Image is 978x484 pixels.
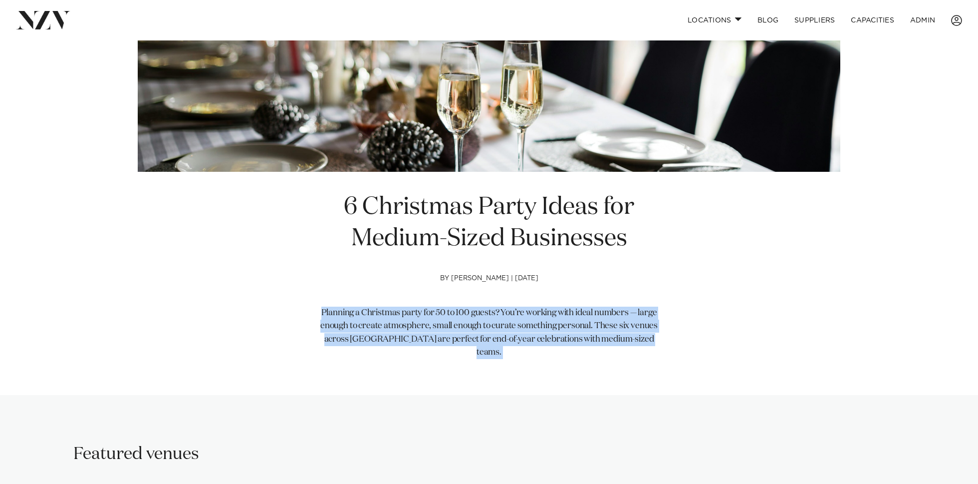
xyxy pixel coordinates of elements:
[318,307,660,359] p: Planning a Christmas party for 50 to 100 guests? You’re working with ideal numbers — large enough...
[843,9,902,31] a: Capacities
[16,11,70,29] img: nzv-logo.png
[749,9,786,31] a: BLOG
[318,192,660,255] h1: 6 Christmas Party Ideas for Medium-Sized Businesses
[680,9,749,31] a: Locations
[902,9,943,31] a: ADMIN
[318,275,660,307] h4: by [PERSON_NAME] | [DATE]
[73,443,199,466] h2: Featured venues
[786,9,843,31] a: SUPPLIERS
